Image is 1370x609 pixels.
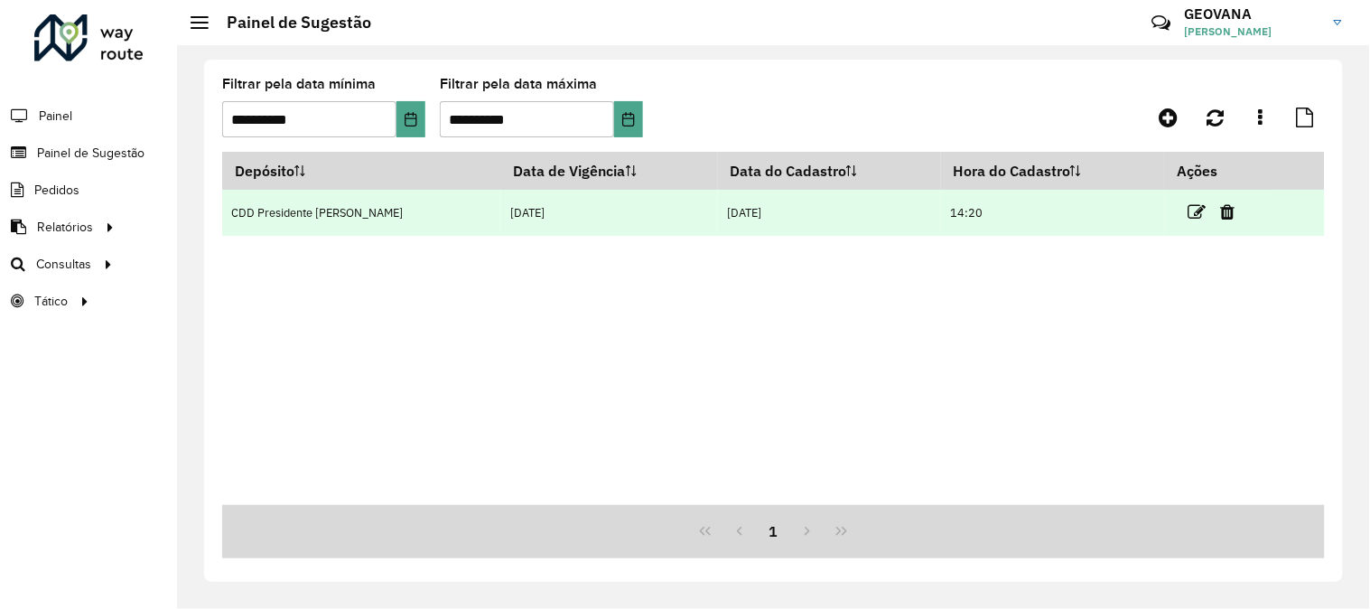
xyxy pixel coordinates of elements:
[39,107,72,126] span: Painel
[440,73,597,95] label: Filtrar pela data máxima
[501,152,718,190] th: Data de Vigência
[34,181,79,200] span: Pedidos
[718,190,941,236] td: [DATE]
[757,514,791,548] button: 1
[1165,152,1273,190] th: Ações
[1188,200,1207,224] a: Editar
[396,101,425,137] button: Choose Date
[941,190,1166,236] td: 14:20
[209,13,371,33] h2: Painel de Sugestão
[36,255,91,274] span: Consultas
[941,152,1166,190] th: Hora do Cadastro
[34,292,68,311] span: Tático
[1221,200,1235,224] a: Excluir
[222,73,376,95] label: Filtrar pela data mínima
[222,190,501,236] td: CDD Presidente [PERSON_NAME]
[1185,23,1320,40] span: [PERSON_NAME]
[501,190,718,236] td: [DATE]
[718,152,941,190] th: Data do Cadastro
[37,144,144,163] span: Painel de Sugestão
[1185,5,1320,23] h3: GEOVANA
[37,218,93,237] span: Relatórios
[222,152,501,190] th: Depósito
[614,101,643,137] button: Choose Date
[1142,4,1180,42] a: Contato Rápido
